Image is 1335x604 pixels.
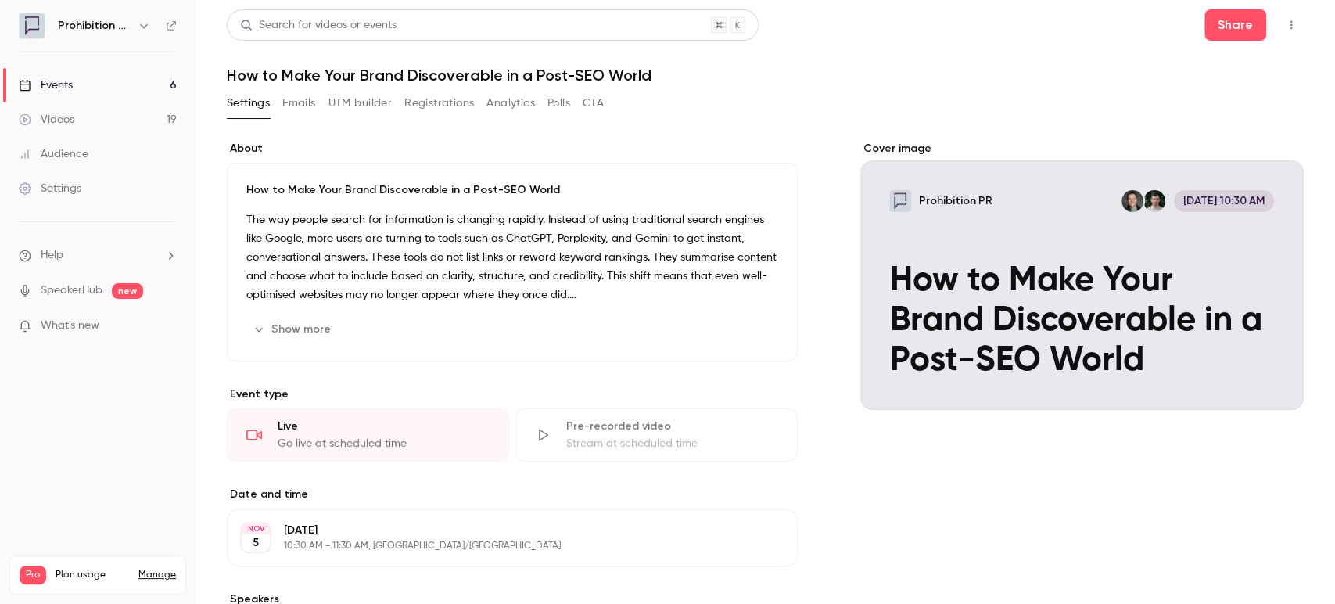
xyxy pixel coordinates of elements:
[566,436,778,451] div: Stream at scheduled time
[19,181,81,196] div: Settings
[227,487,798,502] label: Date and time
[227,408,509,462] div: LiveGo live at scheduled time
[138,569,176,581] a: Manage
[227,386,798,402] p: Event type
[20,13,45,38] img: Prohibition PR
[284,540,715,552] p: 10:30 AM - 11:30 AM, [GEOGRAPHIC_DATA]/[GEOGRAPHIC_DATA]
[20,566,46,584] span: Pro
[41,247,63,264] span: Help
[253,535,259,551] p: 5
[547,91,570,116] button: Polls
[860,141,1304,156] label: Cover image
[246,182,778,198] p: How to Make Your Brand Discoverable in a Post-SEO World
[282,91,315,116] button: Emails
[486,91,535,116] button: Analytics
[56,569,129,581] span: Plan usage
[278,436,490,451] div: Go live at scheduled time
[19,112,74,128] div: Videos
[19,77,73,93] div: Events
[41,282,102,299] a: SpeakerHub
[240,17,397,34] div: Search for videos or events
[58,18,131,34] h6: Prohibition PR
[328,91,392,116] button: UTM builder
[284,523,715,538] p: [DATE]
[246,210,778,304] p: The way people search for information is changing rapidly. Instead of using traditional search en...
[112,283,143,299] span: new
[860,141,1304,410] section: Cover image
[227,141,798,156] label: About
[41,318,99,334] span: What's new
[566,419,778,434] div: Pre-recorded video
[242,523,270,534] div: NOV
[583,91,604,116] button: CTA
[246,317,340,342] button: Show more
[227,91,270,116] button: Settings
[1204,9,1266,41] button: Share
[404,91,474,116] button: Registrations
[19,247,177,264] li: help-dropdown-opener
[19,146,88,162] div: Audience
[278,419,490,434] div: Live
[227,66,1304,84] h1: How to Make Your Brand Discoverable in a Post-SEO World
[515,408,798,462] div: Pre-recorded videoStream at scheduled time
